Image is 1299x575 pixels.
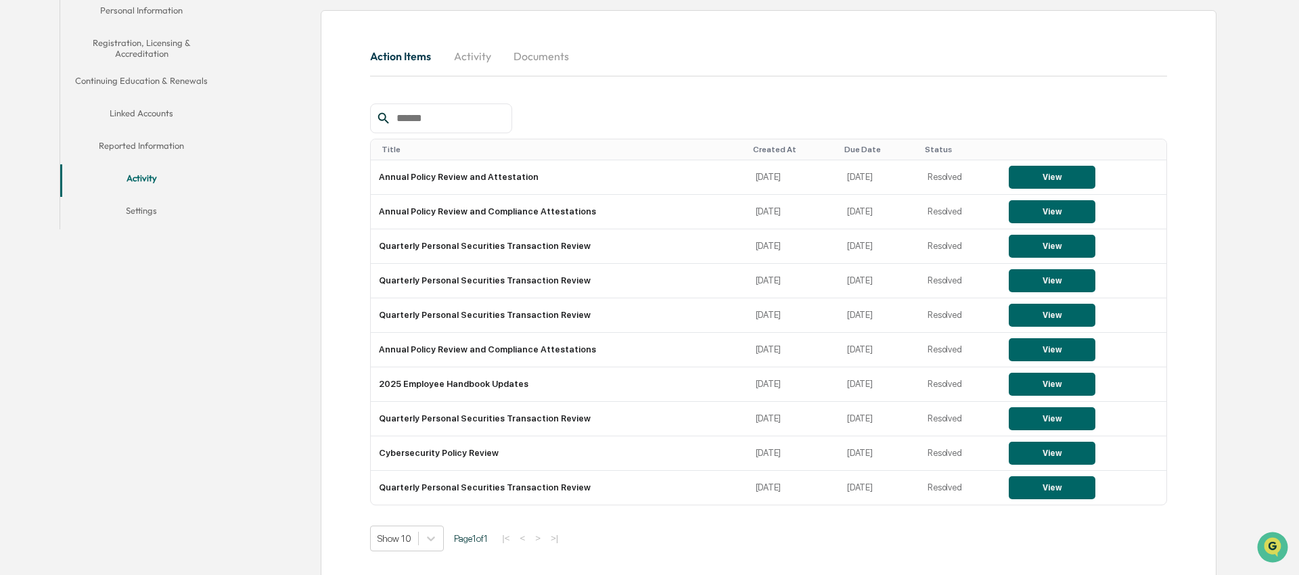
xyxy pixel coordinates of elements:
[919,333,1000,367] td: Resolved
[1009,275,1095,285] a: View
[1009,482,1095,492] a: View
[14,28,246,50] p: How can we help?
[8,191,91,215] a: 🔎Data Lookup
[370,40,442,72] button: Action Items
[1009,442,1095,465] button: View
[839,471,919,505] td: [DATE]
[93,165,173,189] a: 🗄️Attestations
[919,160,1000,195] td: Resolved
[1011,145,1161,154] div: Toggle SortBy
[1009,172,1095,182] a: View
[919,402,1000,436] td: Resolved
[748,333,839,367] td: [DATE]
[60,197,223,229] button: Settings
[60,67,223,99] button: Continuing Education & Renewals
[1009,373,1095,396] button: View
[919,229,1000,264] td: Resolved
[98,172,109,183] div: 🗄️
[748,367,839,402] td: [DATE]
[14,172,24,183] div: 🖐️
[60,99,223,132] button: Linked Accounts
[1009,241,1095,251] a: View
[60,164,223,197] button: Activity
[919,298,1000,333] td: Resolved
[1009,310,1095,320] a: View
[748,195,839,229] td: [DATE]
[371,229,747,264] td: Quarterly Personal Securities Transaction Review
[371,264,747,298] td: Quarterly Personal Securities Transaction Review
[839,229,919,264] td: [DATE]
[748,471,839,505] td: [DATE]
[839,367,919,402] td: [DATE]
[748,264,839,298] td: [DATE]
[1009,413,1095,423] a: View
[371,402,747,436] td: Quarterly Personal Securities Transaction Review
[135,229,164,239] span: Pylon
[1009,304,1095,327] button: View
[1009,344,1095,354] a: View
[1009,269,1095,292] button: View
[919,436,1000,471] td: Resolved
[60,29,223,68] button: Registration, Licensing & Accreditation
[516,532,529,544] button: <
[112,170,168,184] span: Attestations
[1009,448,1095,458] a: View
[371,367,747,402] td: 2025 Employee Handbook Updates
[748,402,839,436] td: [DATE]
[1009,476,1095,499] button: View
[1256,530,1292,567] iframe: Open customer support
[60,132,223,164] button: Reported Information
[839,298,919,333] td: [DATE]
[839,195,919,229] td: [DATE]
[748,160,839,195] td: [DATE]
[371,471,747,505] td: Quarterly Personal Securities Transaction Review
[46,117,171,128] div: We're available if you need us!
[748,436,839,471] td: [DATE]
[1009,338,1095,361] button: View
[839,333,919,367] td: [DATE]
[371,333,747,367] td: Annual Policy Review and Compliance Attestations
[919,471,1000,505] td: Resolved
[498,532,514,544] button: |<
[844,145,914,154] div: Toggle SortBy
[547,532,562,544] button: >|
[748,229,839,264] td: [DATE]
[503,40,580,72] button: Documents
[1009,235,1095,258] button: View
[95,229,164,239] a: Powered byPylon
[531,532,545,544] button: >
[839,436,919,471] td: [DATE]
[371,436,747,471] td: Cybersecurity Policy Review
[1009,166,1095,189] button: View
[27,196,85,210] span: Data Lookup
[919,367,1000,402] td: Resolved
[442,40,503,72] button: Activity
[27,170,87,184] span: Preclearance
[919,195,1000,229] td: Resolved
[14,198,24,208] div: 🔎
[8,165,93,189] a: 🖐️Preclearance
[230,108,246,124] button: Start new chat
[1009,379,1095,389] a: View
[1009,200,1095,223] button: View
[748,298,839,333] td: [DATE]
[1009,407,1095,430] button: View
[925,145,995,154] div: Toggle SortBy
[46,103,222,117] div: Start new chat
[1009,206,1095,216] a: View
[371,195,747,229] td: Annual Policy Review and Compliance Attestations
[753,145,834,154] div: Toggle SortBy
[839,402,919,436] td: [DATE]
[35,62,223,76] input: Clear
[14,103,38,128] img: 1746055101610-c473b297-6a78-478c-a979-82029cc54cd1
[839,264,919,298] td: [DATE]
[454,533,488,544] span: Page 1 of 1
[382,145,742,154] div: Toggle SortBy
[371,160,747,195] td: Annual Policy Review and Attestation
[370,40,1167,72] div: secondary tabs example
[839,160,919,195] td: [DATE]
[919,264,1000,298] td: Resolved
[371,298,747,333] td: Quarterly Personal Securities Transaction Review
